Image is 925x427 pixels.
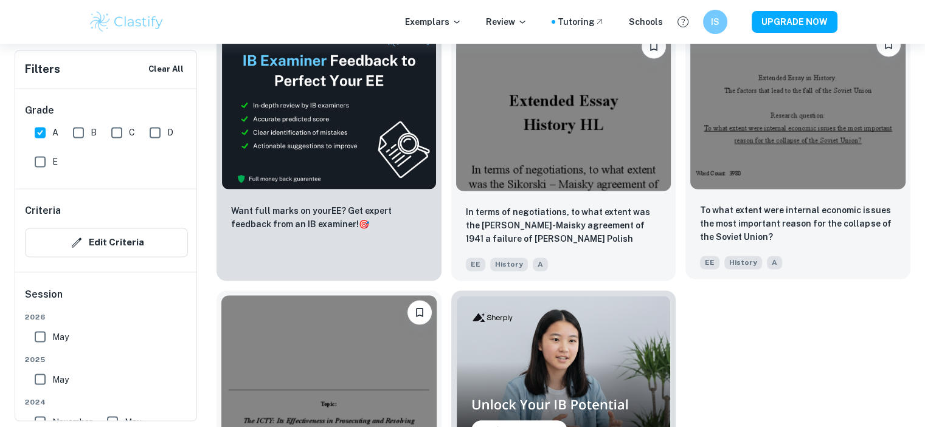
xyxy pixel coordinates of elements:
span: C [129,126,135,139]
a: BookmarkIn terms of negotiations, to what extent was the Sikorski-Maisky agreement of 1941 a fail... [451,24,676,280]
button: Bookmark [642,34,666,58]
span: A [533,258,548,271]
button: Edit Criteria [25,228,188,257]
span: EE [700,256,719,269]
button: Help and Feedback [673,12,693,32]
span: 2024 [25,396,188,407]
span: B [91,126,97,139]
h6: Grade [25,103,188,118]
span: May [52,330,69,343]
span: A [52,126,58,139]
span: 2025 [25,354,188,364]
span: E [52,155,58,168]
a: ThumbnailWant full marks on yourEE? Get expert feedback from an IB examiner! [217,24,442,280]
a: Schools [629,15,663,29]
p: Review [486,15,527,29]
button: Bookmark [407,300,432,324]
button: UPGRADE NOW [752,11,837,33]
h6: Session [25,287,188,311]
span: May [52,372,69,386]
img: History EE example thumbnail: In terms of negotiations, to what extent [456,29,671,190]
a: BookmarkTo what extent were internal economic issues the most important reason for the collapse o... [685,24,910,280]
p: In terms of negotiations, to what extent was the Sikorski-Maisky agreement of 1941 a failure of W... [466,205,662,247]
button: IS [703,10,727,34]
span: EE [466,258,485,271]
span: 🎯 [359,219,369,229]
img: Thumbnail [221,29,437,189]
span: History [490,258,528,271]
p: Exemplars [405,15,462,29]
button: Bookmark [876,32,901,56]
a: Tutoring [558,15,605,29]
span: D [167,126,173,139]
h6: Filters [25,61,60,78]
p: Want full marks on your EE ? Get expert feedback from an IB examiner! [231,204,427,231]
h6: Criteria [25,203,61,218]
button: Clear All [145,60,187,78]
span: 2026 [25,311,188,322]
h6: IS [708,15,722,29]
span: History [724,256,762,269]
p: To what extent were internal economic issues the most important reason for the collapse of the So... [700,203,896,244]
img: History EE example thumbnail: To what extent were internal economic is [690,27,906,188]
img: Clastify logo [88,10,165,34]
span: A [767,256,782,269]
